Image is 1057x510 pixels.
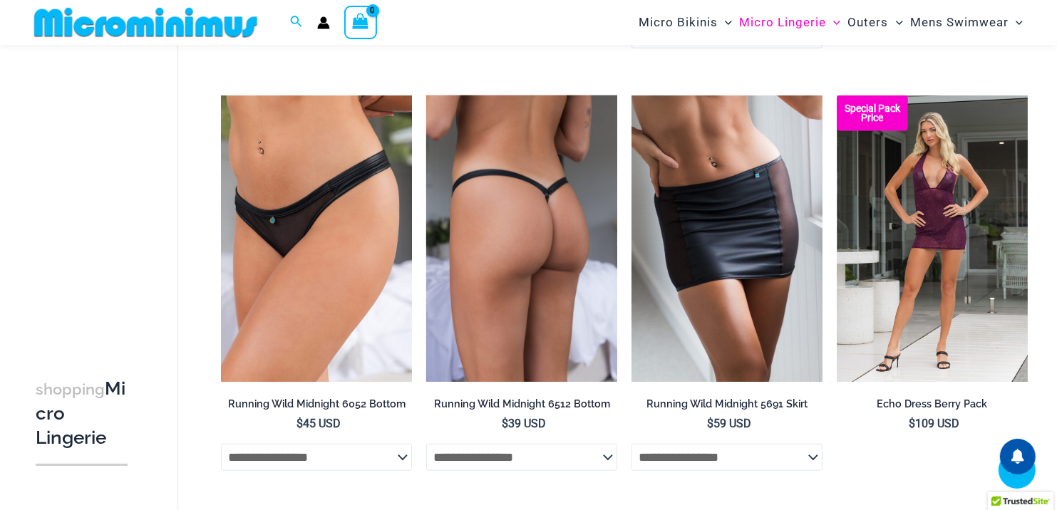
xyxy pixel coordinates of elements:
[631,397,823,416] a: Running Wild Midnight 5691 Skirt
[736,4,844,41] a: Micro LingerieMenu ToggleMenu Toggle
[631,397,823,411] h2: Running Wild Midnight 5691 Skirt
[907,4,1026,41] a: Mens SwimwearMenu ToggleMenu Toggle
[848,4,889,41] span: Outers
[426,95,617,382] a: Running Wild Midnight 6512 Bottom 10Running Wild Midnight 6512 Bottom 2Running Wild Midnight 6512...
[317,16,330,29] a: Account icon link
[36,48,164,333] iframe: TrustedSite Certified
[502,417,546,430] bdi: 39 USD
[837,397,1028,416] a: Echo Dress Berry Pack
[1009,4,1023,41] span: Menu Toggle
[826,4,840,41] span: Menu Toggle
[36,377,128,449] h3: Micro Lingerie
[837,104,908,123] b: Special Pack Price
[845,4,907,41] a: OutersMenu ToggleMenu Toggle
[290,14,303,31] a: Search icon link
[297,417,341,430] bdi: 45 USD
[718,4,732,41] span: Menu Toggle
[739,4,826,41] span: Micro Lingerie
[631,95,823,382] img: Running Wild Midnight 5691 Skirt
[910,4,1009,41] span: Mens Swimwear
[639,4,718,41] span: Micro Bikinis
[221,95,412,382] img: Running Wild Midnight 6052 Bottom 01
[837,95,1028,382] img: Echo Berry 5671 Dress 682 Thong 02
[909,417,915,430] span: $
[635,4,736,41] a: Micro BikinisMenu ToggleMenu Toggle
[837,397,1028,411] h2: Echo Dress Berry Pack
[837,95,1028,382] a: Echo Berry 5671 Dress 682 Thong 02 Echo Berry 5671 Dress 682 Thong 05Echo Berry 5671 Dress 682 Th...
[889,4,903,41] span: Menu Toggle
[426,95,617,382] img: Running Wild Midnight 6512 Bottom 2
[344,6,377,38] a: View Shopping Cart, empty
[29,6,263,38] img: MM SHOP LOGO FLAT
[502,417,508,430] span: $
[426,397,617,416] a: Running Wild Midnight 6512 Bottom
[297,417,303,430] span: $
[221,95,412,382] a: Running Wild Midnight 6052 Bottom 01Running Wild Midnight 1052 Top 6052 Bottom 05Running Wild Mid...
[707,417,713,430] span: $
[707,417,751,430] bdi: 59 USD
[221,397,412,416] a: Running Wild Midnight 6052 Bottom
[633,2,1028,43] nav: Site Navigation
[631,95,823,382] a: Running Wild Midnight 5691 SkirtRunning Wild Midnight 1052 Top 5691 Skirt 06Running Wild Midnight...
[426,397,617,411] h2: Running Wild Midnight 6512 Bottom
[221,397,412,411] h2: Running Wild Midnight 6052 Bottom
[36,380,105,398] span: shopping
[909,417,959,430] bdi: 109 USD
